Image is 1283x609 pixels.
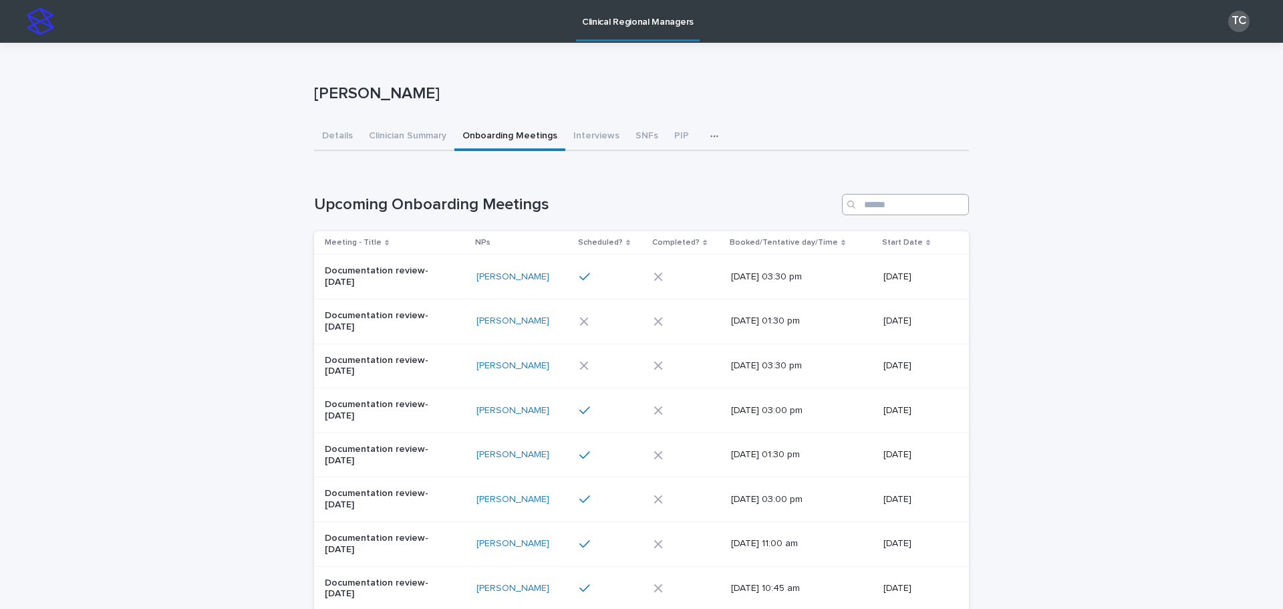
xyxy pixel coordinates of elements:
p: Completed? [652,235,700,250]
p: Documentation review- [DATE] [325,355,436,378]
a: [PERSON_NAME] [476,316,549,327]
p: [DATE] 10:45 am [731,583,843,594]
button: Details [314,123,361,151]
div: TC [1228,11,1250,32]
p: [DATE] [883,316,948,327]
p: [DATE] [883,360,948,372]
button: Interviews [565,123,627,151]
p: Meeting - Title [325,235,382,250]
a: [PERSON_NAME] [476,405,549,416]
p: Documentation review- [DATE] [325,488,436,511]
tr: Documentation review- [DATE][PERSON_NAME] [DATE] 03:00 pm[DATE] [314,477,969,522]
p: [DATE] [883,494,948,505]
a: [PERSON_NAME] [476,538,549,550]
p: Booked/Tentative day/Time [730,235,838,250]
p: Start Date [882,235,923,250]
tr: Documentation review- [DATE][PERSON_NAME] [DATE] 03:30 pm[DATE] [314,344,969,388]
tr: Documentation review- [DATE][PERSON_NAME] [DATE] 01:30 pm[DATE] [314,299,969,344]
p: [DATE] 01:30 pm [731,449,843,461]
button: Onboarding Meetings [454,123,565,151]
button: Clinician Summary [361,123,454,151]
p: [DATE] 03:00 pm [731,405,843,416]
p: NPs [475,235,490,250]
p: Documentation review- [DATE] [325,578,436,600]
p: Scheduled? [578,235,623,250]
p: [DATE] [883,538,948,550]
p: [DATE] 03:30 pm [731,271,843,283]
a: [PERSON_NAME] [476,583,549,594]
p: [DATE] 03:00 pm [731,494,843,505]
a: [PERSON_NAME] [476,449,549,461]
p: Documentation review- [DATE] [325,310,436,333]
a: [PERSON_NAME] [476,494,549,505]
p: [DATE] [883,405,948,416]
button: PIP [666,123,697,151]
tr: Documentation review- [DATE][PERSON_NAME] [DATE] 01:30 pm[DATE] [314,433,969,477]
img: stacker-logo-s-only.png [27,8,53,35]
tr: Documentation review- [DATE][PERSON_NAME] [DATE] 03:00 pm[DATE] [314,388,969,433]
p: [PERSON_NAME] [314,84,964,104]
p: [DATE] 01:30 pm [731,316,843,327]
p: [DATE] [883,271,948,283]
p: [DATE] 11:00 am [731,538,843,550]
h1: Upcoming Onboarding Meetings [314,195,837,215]
tr: Documentation review- [DATE][PERSON_NAME] [DATE] 11:00 am[DATE] [314,521,969,566]
p: Documentation review- [DATE] [325,444,436,467]
p: Documentation review- [DATE] [325,399,436,422]
a: [PERSON_NAME] [476,360,549,372]
a: [PERSON_NAME] [476,271,549,283]
tr: Documentation review- [DATE][PERSON_NAME] [DATE] 03:30 pm[DATE] [314,255,969,299]
button: SNFs [627,123,666,151]
input: Search [842,194,969,215]
p: Documentation review- [DATE] [325,265,436,288]
p: [DATE] 03:30 pm [731,360,843,372]
p: Documentation review- [DATE] [325,533,436,556]
p: [DATE] [883,449,948,461]
p: [DATE] [883,583,948,594]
